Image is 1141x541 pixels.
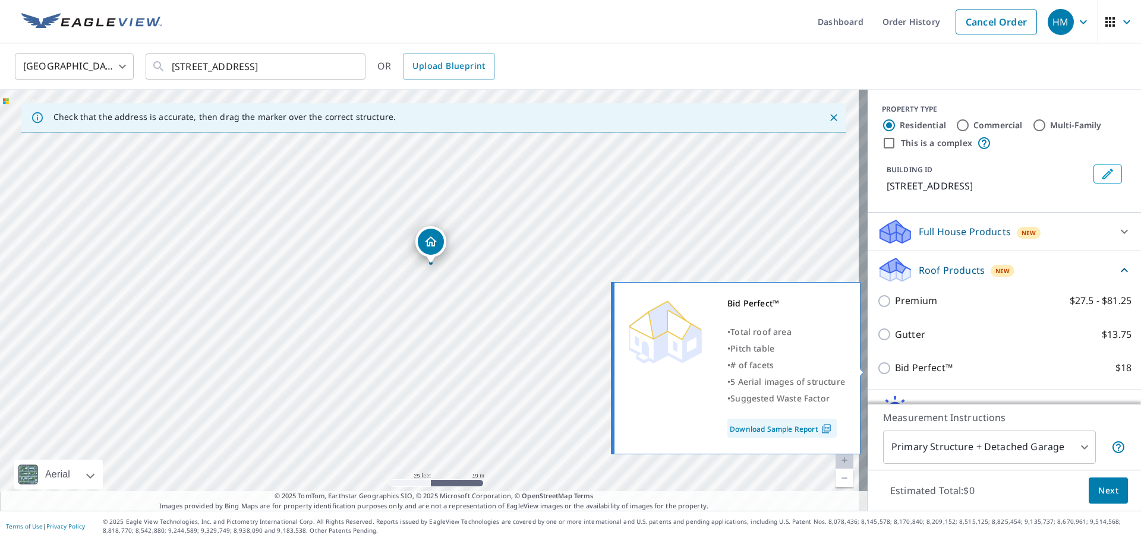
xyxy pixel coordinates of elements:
div: Aerial [14,460,103,489]
span: Total roof area [730,326,792,337]
label: Multi-Family [1050,119,1102,131]
a: Cancel Order [956,10,1037,34]
span: © 2025 TomTom, Earthstar Geographics SIO, © 2025 Microsoft Corporation, © [275,491,594,501]
img: Premium [623,295,707,366]
span: Your report will include the primary structure and a detached garage if one exists. [1111,440,1126,454]
p: Check that the address is accurate, then drag the marker over the correct structure. [53,112,396,122]
div: Solar ProductsNew [877,395,1131,423]
p: Solar Products [919,402,986,416]
img: EV Logo [21,13,162,31]
a: Upload Blueprint [403,53,494,80]
div: OR [377,53,495,80]
button: Close [826,110,841,125]
span: Pitch table [730,343,774,354]
p: Gutter [895,327,925,342]
span: 5 Aerial images of structure [730,376,845,387]
button: Edit building 1 [1093,164,1122,184]
div: [GEOGRAPHIC_DATA] [15,50,134,83]
p: $27.5 - $81.25 [1070,293,1131,308]
div: Primary Structure + Detached Garage [883,431,1096,464]
div: • [727,357,845,374]
p: Estimated Total: $0 [881,477,984,504]
span: New [1022,228,1036,238]
a: Terms of Use [6,522,43,530]
p: Measurement Instructions [883,410,1126,425]
div: Aerial [42,460,74,489]
div: PROPERTY TYPE [882,104,1127,115]
p: $13.75 [1102,327,1131,342]
span: Next [1098,483,1118,498]
div: Bid Perfect™ [727,295,845,312]
p: [STREET_ADDRESS] [887,179,1089,193]
span: New [995,266,1010,276]
p: Bid Perfect™ [895,360,953,375]
p: BUILDING ID [887,164,932,175]
p: Full House Products [919,224,1011,239]
div: • [727,340,845,357]
p: | [6,523,85,530]
img: Pdf Icon [818,423,834,434]
a: Terms [574,491,594,500]
button: Next [1089,477,1128,504]
input: Search by address or latitude-longitude [172,50,341,83]
a: Download Sample Report [727,419,837,438]
div: Dropped pin, building 1, Residential property, 225 W 4th St East Liverpool, OH 43920 [415,226,446,263]
span: Upload Blueprint [412,59,485,74]
a: Current Level 20, Zoom In Disabled [836,451,853,469]
p: Roof Products [919,263,985,277]
div: Full House ProductsNew [877,217,1131,246]
a: Privacy Policy [46,522,85,530]
div: • [727,390,845,407]
span: Suggested Waste Factor [730,393,830,404]
div: HM [1048,9,1074,35]
div: Roof ProductsNew [877,256,1131,284]
p: $18 [1115,360,1131,375]
label: Residential [900,119,946,131]
span: # of facets [730,359,774,371]
p: Premium [895,293,937,308]
label: This is a complex [901,137,972,149]
div: • [727,374,845,390]
a: Current Level 20, Zoom Out [836,469,853,487]
p: © 2025 Eagle View Technologies, Inc. and Pictometry International Corp. All Rights Reserved. Repo... [103,517,1135,535]
label: Commercial [973,119,1023,131]
div: • [727,324,845,340]
a: OpenStreetMap [522,491,572,500]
